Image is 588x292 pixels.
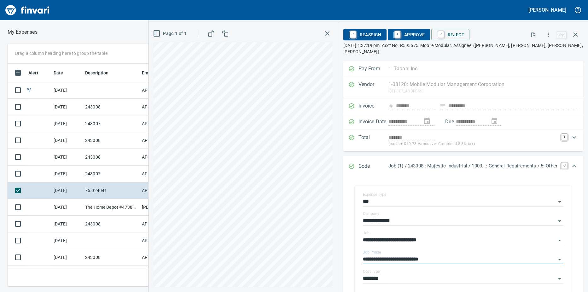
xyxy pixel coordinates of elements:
p: My Expenses [8,28,38,36]
label: Expense Type [363,193,386,196]
div: Expand [343,130,583,151]
button: RReject [431,29,469,40]
td: AP Invoices [139,266,187,283]
span: Reassign [348,29,381,40]
span: Split transaction [26,88,32,92]
a: R [350,31,356,38]
td: AP Invoices [139,232,187,249]
td: AP Invoices [139,166,187,182]
span: Description [85,69,109,77]
td: [DATE] [51,166,83,182]
label: Company [363,212,379,216]
a: A [394,31,400,38]
label: Job Phase [363,250,381,254]
nav: breadcrumb [8,28,38,36]
span: Date [54,69,72,77]
button: Open [555,236,564,245]
button: Open [555,255,564,264]
div: Expand [343,156,583,177]
span: Close invoice [555,27,583,42]
button: Flag [526,28,540,42]
button: Open [555,217,564,225]
td: 243008 [83,99,139,115]
td: AP Invoices [139,99,187,115]
button: Open [555,197,564,206]
a: T [561,134,568,140]
td: AP Invoices [139,82,187,99]
td: [PERSON_NAME] [139,199,187,216]
td: [DATE] [51,115,83,132]
span: Approve [393,29,425,40]
span: Alert [28,69,47,77]
span: Reject [436,29,464,40]
span: Description [85,69,117,77]
a: esc [557,32,566,38]
p: Code [358,162,388,171]
label: Cost Type [363,270,380,273]
td: AP Invoices [139,115,187,132]
button: AApprove [388,29,430,40]
p: (basis + $69.73 Vancouver Combined 8.8% tax) [388,141,557,147]
td: 75.024041 [83,182,139,199]
td: 243008 [83,249,139,266]
td: 243007 [83,115,139,132]
td: [DATE] [51,99,83,115]
button: RReassign [343,29,387,40]
td: AP Invoices [139,249,187,266]
img: Finvari [4,3,51,18]
p: Total [358,134,388,147]
span: Employee [142,69,170,77]
button: Page 1 of 1 [152,28,189,39]
p: Job (1) / 243008.: Majestic Industrial / 1003. .: General Requirements / 5: Other [388,162,557,170]
td: [DATE] [51,182,83,199]
label: Job [363,231,370,235]
button: [PERSON_NAME] [527,5,568,15]
td: [DATE] [51,249,83,266]
td: [DATE] [51,149,83,166]
button: Open [555,274,564,283]
td: 243008 [83,216,139,232]
a: C [561,162,568,169]
td: AP Invoices [139,182,187,199]
td: AP Invoices [139,132,187,149]
a: R [438,31,444,38]
td: [DATE] [51,199,83,216]
td: 243008 [83,266,139,283]
span: Alert [28,69,38,77]
td: [DATE] [51,266,83,283]
td: 243008 [83,132,139,149]
span: Employee [142,69,162,77]
td: [DATE] [51,216,83,232]
h5: [PERSON_NAME] [528,7,566,13]
td: AP Invoices [139,216,187,232]
span: Date [54,69,63,77]
td: AP Invoices [139,149,187,166]
p: [DATE] 1:37:19 pm. Acct No. R595675: Mobile Modular. Assignee: ([PERSON_NAME], [PERSON_NAME], [PE... [343,42,583,55]
td: [DATE] [51,132,83,149]
span: Page 1 of 1 [154,30,187,38]
button: More [541,28,555,42]
td: 243008 [83,149,139,166]
td: [DATE] [51,232,83,249]
td: 243007 [83,166,139,182]
td: The Home Depot #4738 [GEOGRAPHIC_DATA] [GEOGRAPHIC_DATA] [83,199,139,216]
td: [DATE] [51,82,83,99]
p: Drag a column heading here to group the table [15,50,108,56]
